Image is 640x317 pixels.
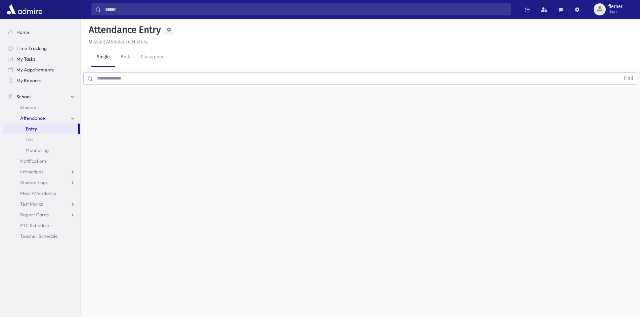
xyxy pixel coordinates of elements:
span: Notifications [20,158,47,164]
a: My Reports [3,75,80,86]
a: Student Logs [3,177,80,188]
button: Find [620,73,637,84]
a: Home [3,27,80,38]
span: My Appointments [16,67,54,73]
a: Teacher Schedule [3,231,80,242]
a: Meal Attendance [3,188,80,199]
a: List [3,134,80,145]
a: Classroom [135,48,169,67]
span: User [608,9,623,15]
span: My Tasks [16,56,35,62]
a: School [3,91,80,102]
span: Time Tracking [16,45,47,51]
a: Single [91,48,115,67]
u: Missing Attendance History [89,39,147,45]
span: Teacher Schedule [20,233,58,239]
a: Attendance [3,113,80,123]
a: Report Cards [3,209,80,220]
span: Student Logs [20,179,48,186]
span: Infractions [20,169,43,175]
span: Attendance [20,115,45,121]
span: Test Marks [20,201,43,207]
a: Notifications [3,156,80,166]
a: My Appointments [3,64,80,75]
span: Monitoring [26,147,49,153]
input: Search [101,3,511,15]
span: Entry [26,126,37,132]
h5: Attendance Entry [86,24,161,36]
a: Bulk [115,48,135,67]
a: Test Marks [3,199,80,209]
a: Students [3,102,80,113]
span: Home [16,29,29,35]
a: Missing Attendance History [86,39,147,45]
span: Report Cards [20,212,49,218]
img: AdmirePro [5,3,44,16]
a: Infractions [3,166,80,177]
a: Time Tracking [3,43,80,54]
a: Monitoring [3,145,80,156]
span: List [26,137,33,143]
a: My Tasks [3,54,80,64]
span: School [16,94,31,100]
span: Students [20,104,39,110]
span: flerner [608,4,623,9]
span: Meal Attendance [20,190,56,196]
a: Entry [3,123,78,134]
a: PTC Schedule [3,220,80,231]
span: PTC Schedule [20,222,49,228]
span: My Reports [16,77,41,84]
